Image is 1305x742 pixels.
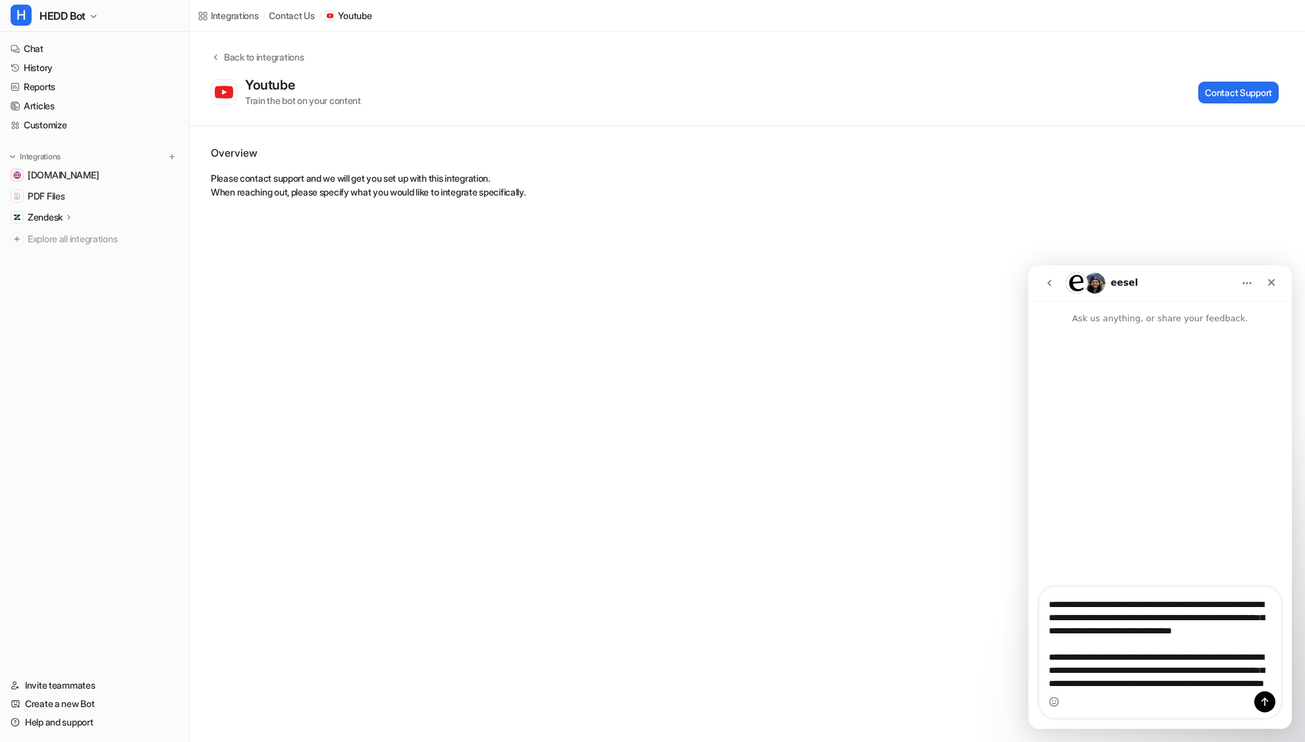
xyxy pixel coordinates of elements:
[13,213,21,221] img: Zendesk
[1028,265,1292,729] iframe: Intercom live chat
[245,93,361,107] div: Train the bot on your content
[325,9,372,22] a: Youtube iconYoutube
[5,40,184,58] a: Chat
[5,713,184,731] a: Help and support
[245,77,300,93] div: Youtube
[211,145,1284,161] h2: Overview
[5,695,184,713] a: Create a new Bot
[11,5,32,26] span: H
[13,171,21,179] img: hedd.audio
[215,83,233,101] img: Youtube
[5,59,184,77] a: History
[198,9,259,22] a: Integrations
[5,78,184,96] a: Reports
[28,211,63,224] p: Zendesk
[211,171,1284,199] p: Please contact support and we will get you set up with this integration. When reaching out, pleas...
[5,97,184,115] a: Articles
[327,13,333,19] img: Youtube icon
[211,50,304,77] button: Back to integrations
[13,192,21,200] img: PDF Files
[5,676,184,695] a: Invite teammates
[338,9,372,22] p: Youtube
[5,116,184,134] a: Customize
[11,232,24,246] img: explore all integrations
[20,151,61,162] p: Integrations
[220,50,304,64] div: Back to integrations
[5,166,184,184] a: hedd.audio[DOMAIN_NAME]
[5,150,65,163] button: Integrations
[167,152,177,161] img: menu_add.svg
[319,10,321,22] span: /
[263,10,265,22] span: /
[5,187,184,205] a: PDF FilesPDF Files
[211,9,259,22] div: Integrations
[269,9,314,22] a: contact us
[40,7,86,25] span: HEDD Bot
[28,169,99,182] span: [DOMAIN_NAME]
[8,152,17,161] img: expand menu
[28,228,179,250] span: Explore all integrations
[1198,82,1279,103] button: Contact Support
[28,190,65,203] span: PDF Files
[5,230,184,248] a: Explore all integrations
